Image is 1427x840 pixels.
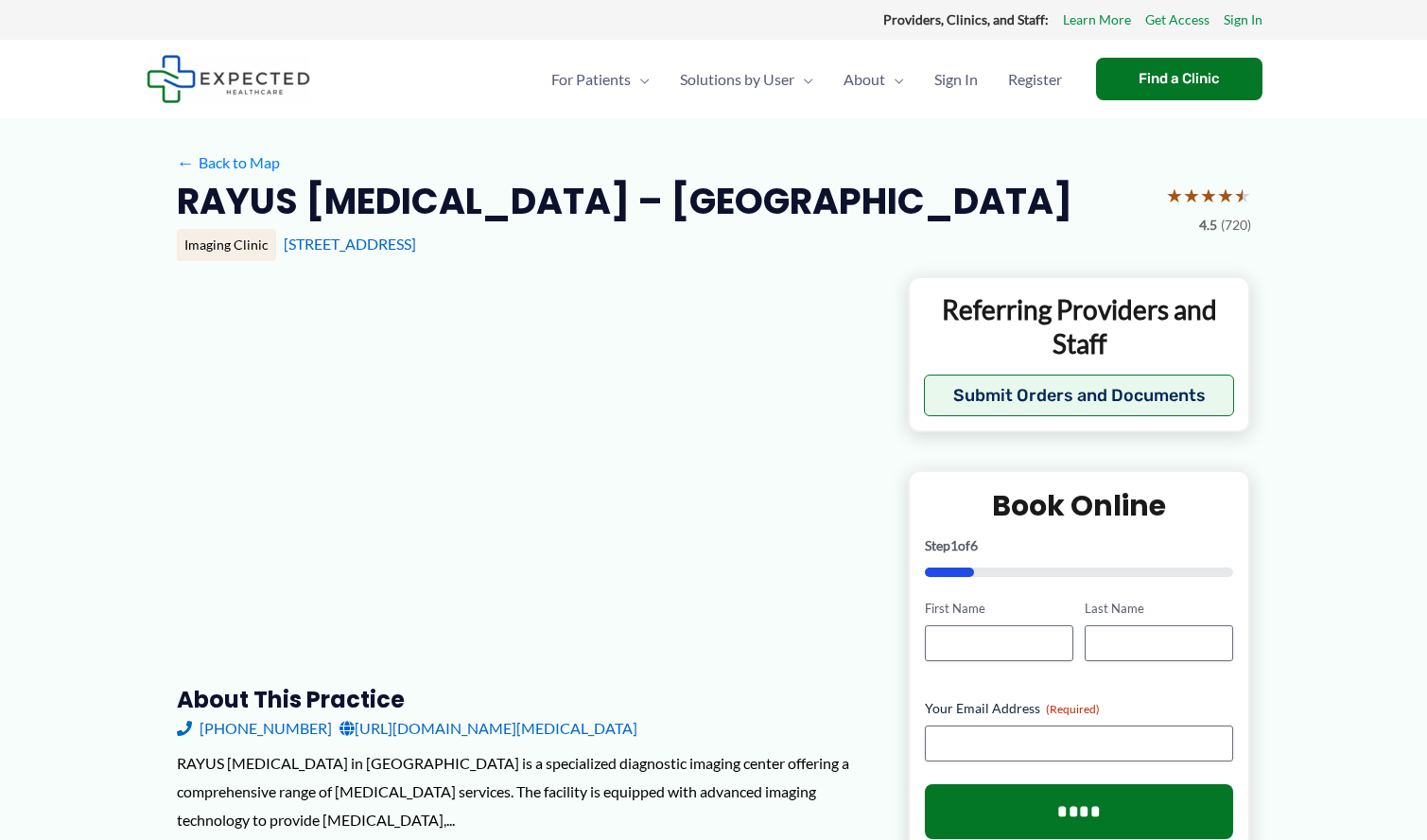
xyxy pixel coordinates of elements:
span: ★ [1234,178,1251,213]
span: For Patients [551,46,631,113]
a: ←Back to Map [177,149,280,177]
a: AboutMenu Toggle [828,46,919,113]
span: (720) [1221,213,1251,237]
a: [STREET_ADDRESS] [284,235,416,253]
span: Menu Toggle [885,46,904,113]
span: ← [177,153,195,171]
h3: About this practice [177,685,878,714]
label: First Name [925,600,1073,618]
h2: Book Online [925,487,1234,524]
a: Sign In [1224,8,1262,32]
span: (Required) [1046,702,1100,716]
a: Register [993,46,1077,113]
img: Expected Healthcare Logo - side, dark font, small [147,55,310,103]
span: Register [1008,46,1062,113]
label: Last Name [1085,600,1233,618]
span: 4.5 [1199,213,1217,237]
a: Learn More [1063,8,1131,32]
a: Sign In [919,46,993,113]
span: ★ [1166,178,1183,213]
a: For PatientsMenu Toggle [536,46,665,113]
span: 1 [950,537,958,553]
button: Submit Orders and Documents [924,375,1235,416]
strong: Providers, Clinics, and Staff: [883,11,1049,27]
p: Step of [925,539,1234,552]
a: Find a Clinic [1096,58,1262,100]
nav: Primary Site Navigation [536,46,1077,113]
p: Referring Providers and Staff [924,292,1235,361]
div: Imaging Clinic [177,229,276,261]
a: Solutions by UserMenu Toggle [665,46,828,113]
span: Menu Toggle [631,46,650,113]
span: ★ [1200,178,1217,213]
span: ★ [1183,178,1200,213]
span: Menu Toggle [794,46,813,113]
span: 6 [970,537,978,553]
span: Solutions by User [680,46,794,113]
a: Get Access [1145,8,1209,32]
a: [URL][DOMAIN_NAME][MEDICAL_DATA] [339,714,637,743]
a: [PHONE_NUMBER] [177,714,332,743]
div: RAYUS [MEDICAL_DATA] in [GEOGRAPHIC_DATA] is a specialized diagnostic imaging center offering a c... [177,749,878,833]
h2: RAYUS [MEDICAL_DATA] – [GEOGRAPHIC_DATA] [177,178,1072,224]
span: Sign In [934,46,978,113]
span: About [844,46,885,113]
label: Your Email Address [925,699,1234,718]
span: ★ [1217,178,1234,213]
